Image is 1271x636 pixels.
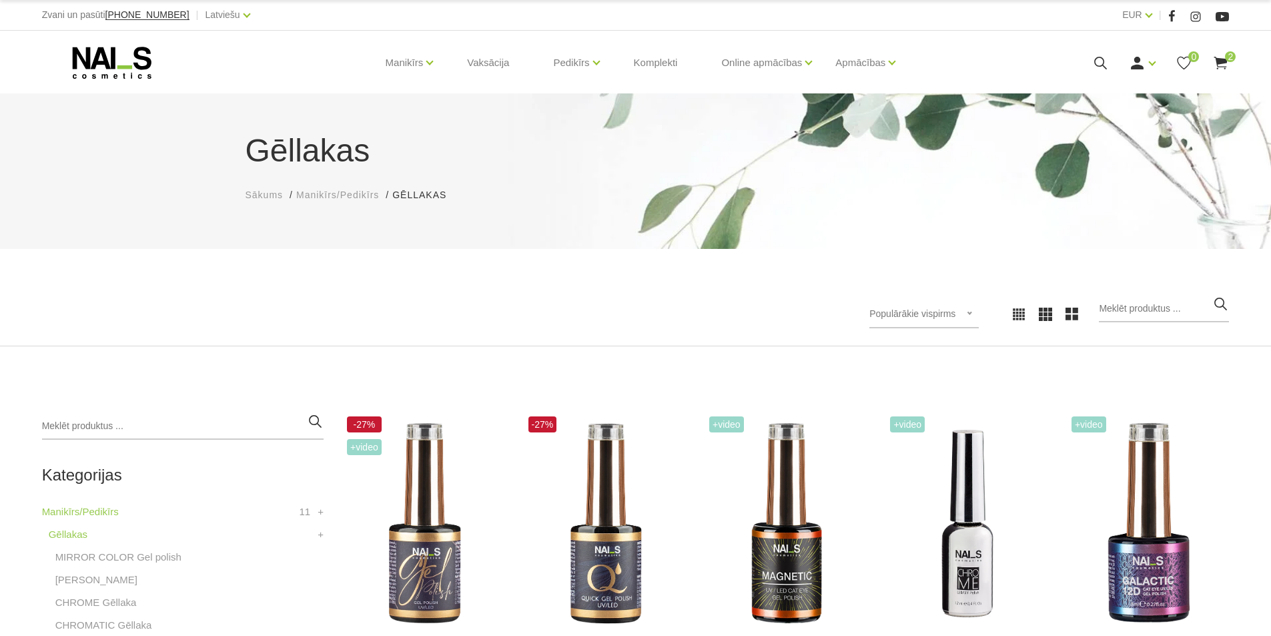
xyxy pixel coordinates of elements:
[344,413,504,635] img: Ilgnoturīga, intensīvi pigmentēta gellaka. Viegli klājas, lieliski žūst, nesaraujas, neatkāpjas n...
[196,7,199,23] span: |
[835,36,885,89] a: Apmācības
[528,416,557,432] span: -27%
[1068,413,1229,635] img: Daudzdimensionāla magnētiskā gellaka, kas satur smalkas, atstarojošas hroma daļiņas. Ar īpaša mag...
[887,413,1047,635] img: Paredzēta hromēta jeb spoguļspīduma efekta veidošanai uz pilnas naga plātnes vai atsevišķiem diza...
[42,7,189,23] div: Zvani un pasūti
[1225,51,1236,62] span: 2
[869,308,955,319] span: Populārākie vispirms
[623,31,689,95] a: Komplekti
[1159,7,1162,23] span: |
[42,504,119,520] a: Manikīrs/Pedikīrs
[246,127,1026,175] h1: Gēllakas
[246,188,284,202] a: Sākums
[525,413,686,635] img: Ātri, ērti un vienkārši!Intensīvi pigmentēta gellaka, kas perfekti klājas arī vienā slānī, tādā v...
[706,413,867,635] img: Ilgnoturīga gellaka, kas sastāv no metāla mikrodaļiņām, kuras īpaša magnēta ietekmē var pārvērst ...
[55,572,137,588] a: [PERSON_NAME]
[1212,55,1229,71] a: 2
[55,549,181,565] a: MIRROR COLOR Gel polish
[105,10,189,20] a: [PHONE_NUMBER]
[1099,296,1229,322] input: Meklēt produktus ...
[392,188,460,202] li: Gēllakas
[709,416,744,432] span: +Video
[318,527,324,543] a: +
[318,504,324,520] a: +
[1072,416,1106,432] span: +Video
[386,36,424,89] a: Manikīrs
[42,466,324,484] h2: Kategorijas
[721,36,802,89] a: Online apmācības
[105,9,189,20] span: [PHONE_NUMBER]
[1188,51,1199,62] span: 0
[42,413,324,440] input: Meklēt produktus ...
[246,190,284,200] span: Sākums
[347,416,382,432] span: -27%
[49,527,87,543] a: Gēllakas
[299,504,310,520] span: 11
[347,439,382,455] span: +Video
[456,31,520,95] a: Vaksācija
[55,617,152,633] a: CHROMATIC Gēllaka
[553,36,589,89] a: Pedikīrs
[205,7,240,23] a: Latviešu
[1122,7,1142,23] a: EUR
[55,595,137,611] a: CHROME Gēllaka
[1176,55,1192,71] a: 0
[296,190,379,200] span: Manikīrs/Pedikīrs
[890,416,925,432] span: +Video
[296,188,379,202] a: Manikīrs/Pedikīrs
